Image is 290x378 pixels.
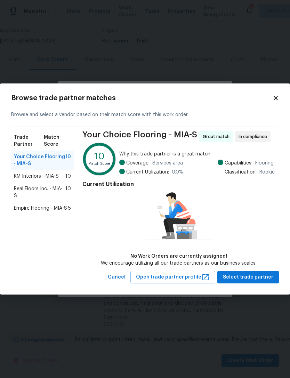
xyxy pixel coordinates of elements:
span: Capabilities: [225,160,252,167]
span: Services area [152,160,183,167]
span: Classification: [225,169,257,176]
span: RM Interiors - MIA-S [14,173,59,180]
span: Select trade partner [223,273,273,282]
span: Coverage: [126,160,150,167]
div: Browse and select a vendor based on their match score with this work order. [11,103,279,127]
span: 10 [65,153,71,167]
span: Current Utilization: [126,169,169,176]
span: 0.0 % [172,169,183,176]
h4: Current Utilization [82,181,275,188]
span: Open trade partner profile [136,273,210,282]
span: Your Choice Flooring - MIA-S [14,153,65,167]
text: Match Score [88,161,111,165]
span: Match Score [44,134,71,148]
h2: Browse trade partner matches [11,95,273,102]
span: Cancel [108,273,126,282]
span: 10 [65,185,71,199]
button: Open trade partner profile [130,271,215,284]
span: 5 [68,205,71,212]
text: 10 [94,151,105,161]
div: No Work Orders are currently assigned! [101,253,257,260]
span: Real Floors Inc. - MIA-S [14,185,65,199]
span: Your Choice Flooring - MIA-S [82,131,197,142]
button: Select trade partner [217,271,279,284]
span: Flooring [255,160,274,167]
button: Cancel [105,271,128,284]
span: In compliance [239,133,270,140]
span: Great match [203,133,232,140]
span: 10 [65,173,71,180]
span: Empire Flooring - MIA-S [14,205,67,212]
span: Trade Partner [14,134,44,148]
span: Rookie [259,169,275,176]
div: We encourage utilizing all our trade partners as our business scales. [101,260,257,267]
span: Why this trade partner is a great match: [119,151,275,158]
